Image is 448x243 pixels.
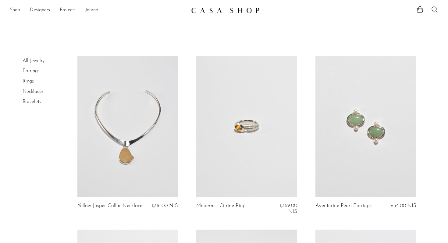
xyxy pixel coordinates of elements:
a: Rings [23,79,34,84]
a: Aventurine Pearl Earrings [315,203,372,209]
a: Bracelets [23,99,41,104]
a: Designers [30,6,50,14]
span: 1,369.00 NIS [279,203,297,214]
nav: Desktop navigation [10,5,186,16]
span: 954.00 NIS [391,203,416,208]
a: All Jewelry [23,58,44,63]
a: Earrings [23,69,40,73]
a: Yellow Jasper Collar Necklace [77,203,142,209]
a: Necklaces [23,89,44,94]
a: Journal [85,6,100,14]
a: Shop [10,6,20,14]
a: Projects [60,6,76,14]
a: Modernist Citrine Ring [196,203,246,214]
span: 1,716.00 NIS [151,203,178,208]
ul: NEW HEADER MENU [10,5,186,16]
